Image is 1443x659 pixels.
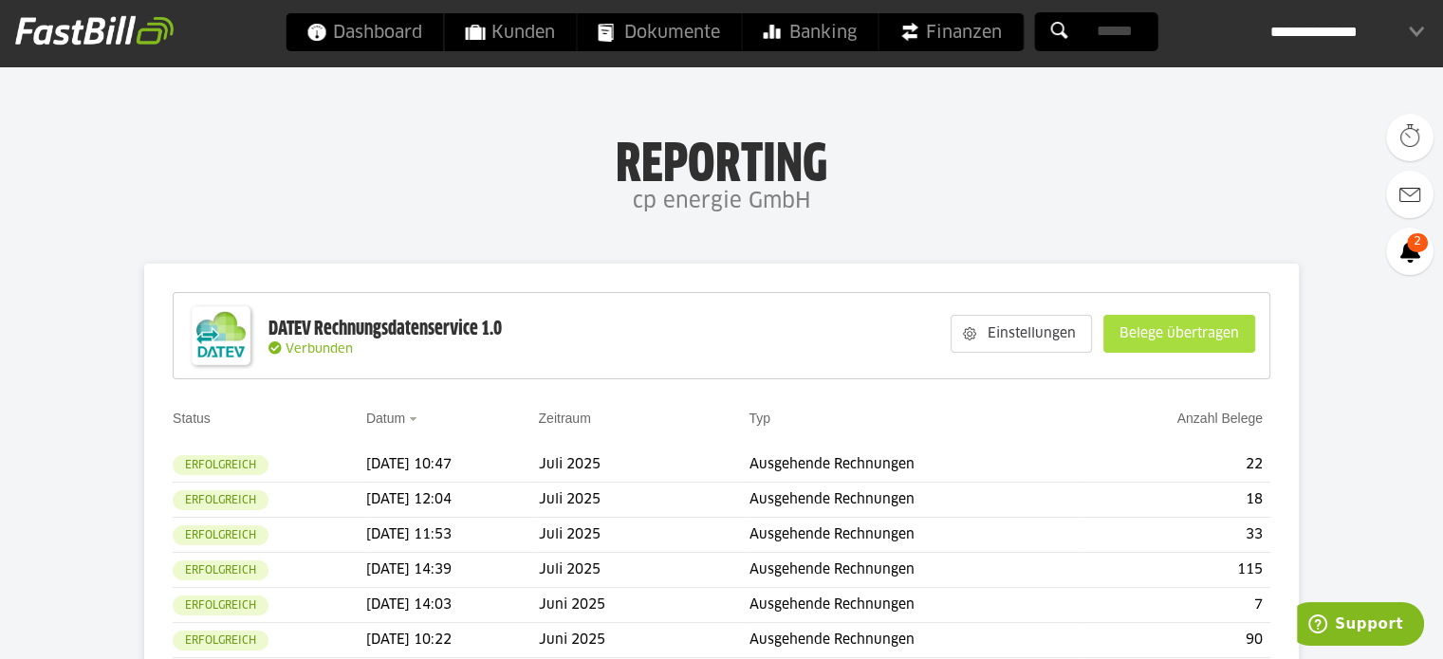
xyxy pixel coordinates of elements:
[366,623,539,658] td: [DATE] 10:22
[577,13,741,51] a: Dokumente
[1082,518,1270,553] td: 33
[749,411,770,426] a: Typ
[306,13,422,51] span: Dashboard
[286,343,353,356] span: Verbunden
[366,553,539,588] td: [DATE] 14:39
[763,13,857,51] span: Banking
[1082,448,1270,483] td: 22
[366,448,539,483] td: [DATE] 10:47
[749,553,1082,588] td: Ausgehende Rechnungen
[749,623,1082,658] td: Ausgehende Rechnungen
[173,560,268,580] sl-badge: Erfolgreich
[749,448,1082,483] td: Ausgehende Rechnungen
[409,417,421,421] img: sort_desc.gif
[1103,315,1255,353] sl-button: Belege übertragen
[465,13,555,51] span: Kunden
[538,448,749,483] td: Juli 2025
[538,483,749,518] td: Juli 2025
[538,553,749,588] td: Juli 2025
[742,13,878,51] a: Banking
[951,315,1092,353] sl-button: Einstellungen
[538,518,749,553] td: Juli 2025
[173,411,211,426] a: Status
[1386,228,1434,275] a: 2
[1177,411,1263,426] a: Anzahl Belege
[1082,623,1270,658] td: 90
[749,483,1082,518] td: Ausgehende Rechnungen
[190,134,1253,183] h1: Reporting
[366,411,405,426] a: Datum
[366,483,539,518] td: [DATE] 12:04
[268,317,502,341] div: DATEV Rechnungsdatenservice 1.0
[598,13,720,51] span: Dokumente
[173,631,268,650] sl-badge: Erfolgreich
[538,588,749,623] td: Juni 2025
[1082,483,1270,518] td: 18
[173,455,268,475] sl-badge: Erfolgreich
[899,13,1002,51] span: Finanzen
[15,15,174,46] img: fastbill_logo_white.png
[749,518,1082,553] td: Ausgehende Rechnungen
[444,13,576,51] a: Kunden
[1407,233,1428,252] span: 2
[879,13,1023,51] a: Finanzen
[366,518,539,553] td: [DATE] 11:53
[173,490,268,510] sl-badge: Erfolgreich
[749,588,1082,623] td: Ausgehende Rechnungen
[1082,588,1270,623] td: 7
[173,595,268,615] sl-badge: Erfolgreich
[366,588,539,623] td: [DATE] 14:03
[183,298,259,374] img: DATEV-Datenservice Logo
[538,411,590,426] a: Zeitraum
[1082,553,1270,588] td: 115
[538,623,749,658] td: Juni 2025
[286,13,443,51] a: Dashboard
[173,525,268,545] sl-badge: Erfolgreich
[1297,602,1424,650] iframe: Öffnet ein Widget, in dem Sie weitere Informationen finden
